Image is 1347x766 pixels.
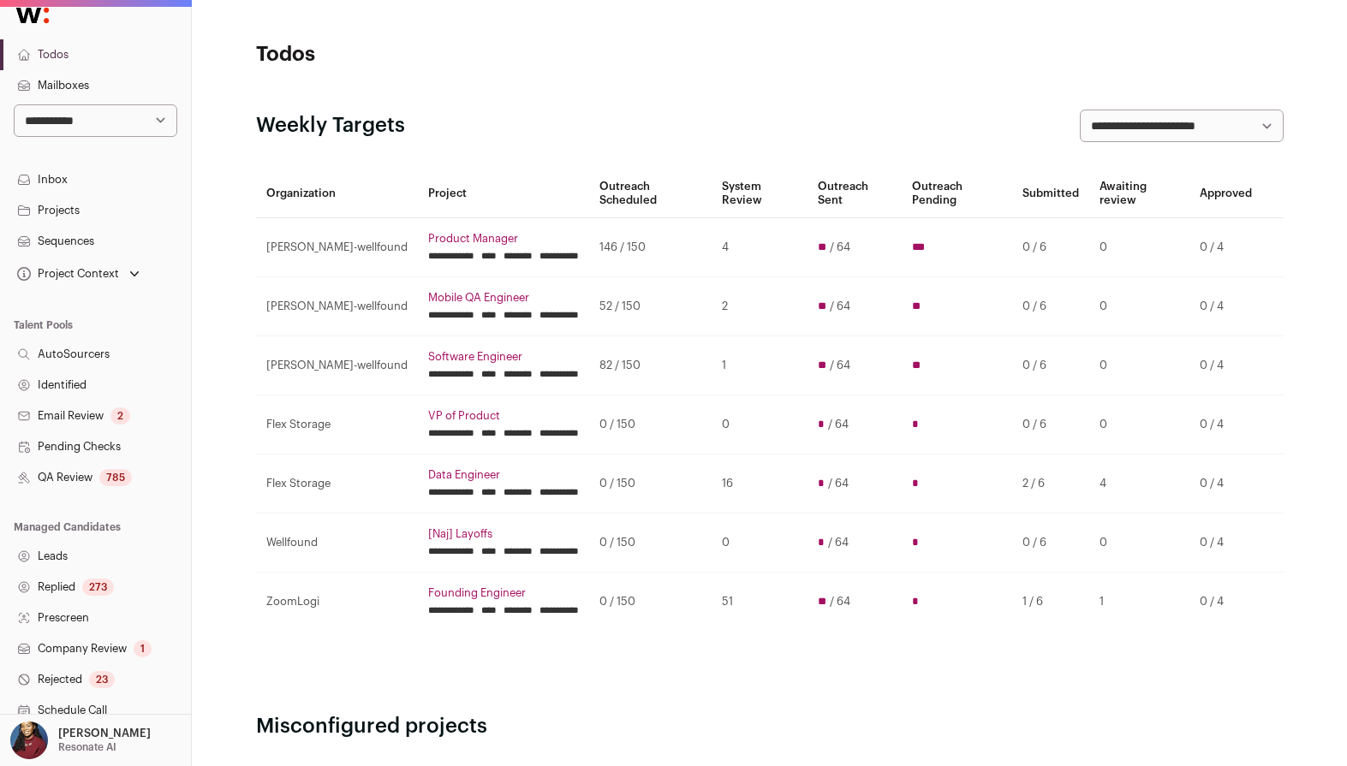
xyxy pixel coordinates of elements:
th: Submitted [1012,169,1089,218]
a: Data Engineer [428,468,579,482]
p: Resonate AI [58,740,116,754]
td: 0 / 6 [1012,336,1089,395]
td: 52 / 150 [589,277,712,336]
h2: Misconfigured projects [256,713,1284,740]
td: 0 [1089,336,1190,395]
td: Wellfound [256,514,418,573]
td: 82 / 150 [589,336,712,395]
td: 4 [712,218,808,277]
td: Flex Storage [256,454,418,514]
td: 146 / 150 [589,218,712,277]
td: 1 [712,336,808,395]
th: Outreach Sent [808,169,902,218]
th: Organization [256,169,418,218]
td: 0 / 6 [1012,514,1089,573]
span: / 64 [830,240,850,254]
td: 0 / 6 [1012,277,1089,336]
td: 16 [712,454,808,514]
span: / 64 [828,477,849,490]
th: System Review [712,169,808,218]
a: Founding Engineer [428,586,579,600]
td: 0 / 150 [589,514,712,573]
th: Outreach Pending [902,169,1012,218]
th: Awaiting review [1089,169,1190,218]
td: 0 [712,395,808,454]
h1: Todos [256,41,599,68]
th: Outreach Scheduled [589,169,712,218]
p: [PERSON_NAME] [58,727,151,740]
img: 10010497-medium_jpg [10,721,48,759]
td: ZoomLogi [256,573,418,632]
a: VP of Product [428,409,579,423]
a: Software Engineer [428,350,579,364]
td: 2 [712,277,808,336]
a: [Naj] Layoffs [428,527,579,541]
button: Open dropdown [7,721,154,759]
td: 0 / 4 [1189,277,1262,336]
th: Project [418,169,589,218]
span: / 64 [828,536,849,549]
div: 2 [110,407,130,425]
td: 0 / 150 [589,573,712,632]
span: / 64 [830,300,850,313]
td: 1 [1089,573,1190,632]
td: 51 [712,573,808,632]
td: Flex Storage [256,395,418,454]
td: 0 [1089,277,1190,336]
td: 0 / 150 [589,454,712,514]
a: Mobile QA Engineer [428,291,579,305]
td: 1 / 6 [1012,573,1089,632]
td: 4 [1089,454,1190,514]
td: 0 / 4 [1189,514,1262,573]
div: 273 [82,579,114,596]
div: 785 [99,469,132,486]
td: 0 / 4 [1189,336,1262,395]
th: Approved [1189,169,1262,218]
td: 0 / 6 [1012,218,1089,277]
td: 0 / 4 [1189,573,1262,632]
span: / 64 [830,359,850,372]
td: 0 / 4 [1189,454,1262,514]
button: Open dropdown [14,262,143,286]
td: 0 [1089,395,1190,454]
td: 0 / 150 [589,395,712,454]
td: [PERSON_NAME]-wellfound [256,336,418,395]
td: 0 / 4 [1189,218,1262,277]
span: / 64 [830,595,850,609]
div: 23 [89,671,115,688]
td: [PERSON_NAME]-wellfound [256,218,418,277]
div: Project Context [14,267,119,281]
td: 0 [1089,514,1190,573]
td: 0 [712,514,808,573]
td: [PERSON_NAME]-wellfound [256,277,418,336]
div: 1 [134,640,152,657]
a: Product Manager [428,232,579,246]
span: / 64 [828,418,849,431]
td: 0 [1089,218,1190,277]
td: 2 / 6 [1012,454,1089,514]
h2: Weekly Targets [256,112,405,140]
td: 0 / 6 [1012,395,1089,454]
td: 0 / 4 [1189,395,1262,454]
